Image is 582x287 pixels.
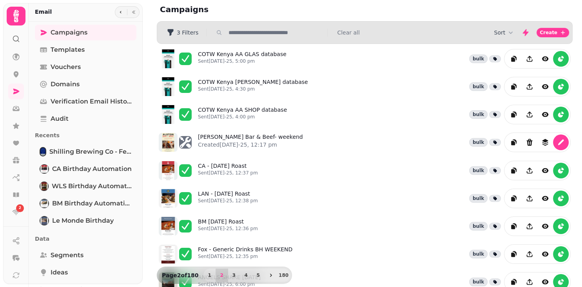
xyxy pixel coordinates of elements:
img: Le Monde Birthday [40,217,48,225]
span: WLS Birthday Automation [52,182,132,191]
a: COTW Kenya [PERSON_NAME] databaseSent[DATE]-25, 4:30 pm [198,78,308,95]
img: Shilling Brewing Co - Ferment Magazine [40,148,45,156]
button: reports [553,218,569,234]
p: Recents [35,128,136,142]
a: Audit [35,111,136,127]
span: 2 [19,205,21,211]
button: Share campaign preview [522,218,537,234]
span: Vouchers [51,62,81,72]
a: CA - [DATE] RoastSent[DATE]-25, 12:37 pm [198,162,258,179]
div: bulk [469,82,488,91]
button: Delete [522,134,537,150]
span: Templates [51,45,85,54]
button: duplicate [506,163,522,178]
a: Campaigns [35,25,136,40]
span: Create [540,30,557,35]
button: Create [537,28,569,37]
span: 2 [219,273,225,278]
button: edit [553,134,569,150]
a: BM [DATE] RoastSent[DATE]-25, 12:36 pm [198,218,258,235]
button: view [537,51,553,67]
p: Sent [DATE]-25, 5:00 pm [198,58,286,64]
button: reports [553,191,569,206]
button: reports [553,246,569,262]
a: [PERSON_NAME] Bar & Beef- weekendCreated[DATE]-25, 12:17 pm [198,133,303,152]
button: view [537,79,553,94]
p: Created [DATE]-25, 12:17 pm [198,141,303,149]
div: bulk [469,194,488,203]
span: 5 [255,273,261,278]
a: Segments [35,247,136,263]
button: Share campaign preview [522,246,537,262]
img: WLS Birthday Automation [40,182,48,190]
div: bulk [469,222,488,231]
button: 1 [203,269,216,282]
img: aHR0cHM6Ly9zdGFtcGVkZS1zZXJ2aWNlLXByb2QtdGVtcGxhdGUtcHJldmlld3MuczMuZXUtd2VzdC0xLmFtYXpvbmF3cy5jb... [159,161,178,180]
p: Sent [DATE]-25, 4:30 pm [198,86,308,92]
button: reports [553,79,569,94]
h2: Campaigns [160,4,310,15]
p: Sent [DATE]-25, 12:38 pm [198,198,258,204]
button: revisions [537,134,553,150]
span: 1 [207,273,213,278]
button: Share campaign preview [522,191,537,206]
a: BM Birthday AutomationBM Birthday Automation [35,196,136,211]
div: bulk [469,166,488,175]
button: Clear all [337,29,359,36]
button: view [537,218,553,234]
span: Audit [51,114,69,124]
a: Shilling Brewing Co - Ferment MagazineShilling Brewing Co - Ferment Magazine [35,144,136,160]
button: Share campaign preview [522,79,537,94]
span: Ideas [51,268,68,277]
a: LAN - [DATE] RoastSent[DATE]-25, 12:38 pm [198,190,258,207]
button: duplicate [506,246,522,262]
a: 2 [8,204,24,220]
img: aHR0cHM6Ly9zdGFtcGVkZS1zZXJ2aWNlLXByb2QtdGVtcGxhdGUtcHJldmlld3MuczMuZXUtd2VzdC0xLmFtYXpvbmF3cy5jb... [159,77,178,96]
span: Segments [51,251,83,260]
button: 3 Filters [160,26,205,39]
a: COTW Kenya AA GLAS databaseSent[DATE]-25, 5:00 pm [198,50,286,67]
span: Domains [51,80,80,89]
button: duplicate [506,107,522,122]
p: Sent [DATE]-25, 12:37 pm [198,170,258,176]
span: Verification email history [51,97,132,106]
p: Sent [DATE]-25, 4:00 pm [198,114,287,120]
span: Le Monde Birthday [52,216,114,225]
img: aHR0cHM6Ly9zdGFtcGVkZS1zZXJ2aWNlLXByb2QtdGVtcGxhdGUtcHJldmlld3MuczMuZXUtd2VzdC0xLmFtYXpvbmF3cy5jb... [159,189,178,208]
button: duplicate [506,134,522,150]
p: Data [35,232,136,246]
a: Vouchers [35,59,136,75]
a: Domains [35,76,136,92]
button: next [264,269,277,282]
span: 4 [243,273,249,278]
button: 3 [228,269,240,282]
button: duplicate [506,218,522,234]
button: view [537,246,553,262]
img: aHR0cHM6Ly9zdGFtcGVkZS1zZXJ2aWNlLXByb2QtdGVtcGxhdGUtcHJldmlld3MuczMuZXUtd2VzdC0xLmFtYXpvbmF3cy5jb... [159,133,178,152]
span: 180 [281,273,287,278]
span: BM Birthday Automation [52,199,132,208]
img: aHR0cHM6Ly9zdGFtcGVkZS1zZXJ2aWNlLXByb2QtdGVtcGxhdGUtcHJldmlld3MuczMuZXUtd2VzdC0xLmFtYXpvbmF3cy5jb... [159,217,178,236]
button: 2 [216,269,228,282]
button: Share campaign preview [522,163,537,178]
a: COTW Kenya AA SHOP databaseSent[DATE]-25, 4:00 pm [198,106,287,123]
a: Verification email history [35,94,136,109]
h2: Email [35,8,52,16]
a: CA Birthday AutomationCA Birthday Automation [35,161,136,177]
p: Sent [DATE]-25, 12:35 pm [198,253,292,260]
img: CA Birthday Automation [40,165,48,173]
span: Shilling Brewing Co - Ferment Magazine [49,147,132,156]
span: CA Birthday Automation [52,164,132,174]
a: Templates [35,42,136,58]
button: Share campaign preview [522,107,537,122]
img: aHR0cHM6Ly9zdGFtcGVkZS1zZXJ2aWNlLXByb2QtdGVtcGxhdGUtcHJldmlld3MuczMuZXUtd2VzdC0xLmFtYXpvbmF3cy5jb... [159,245,178,263]
span: 3 [231,273,237,278]
div: bulk [469,54,488,63]
button: view [537,107,553,122]
img: aHR0cHM6Ly9zdGFtcGVkZS1zZXJ2aWNlLXByb2QtdGVtcGxhdGUtcHJldmlld3MuczMuZXUtd2VzdC0xLmFtYXpvbmF3cy5jb... [159,49,178,68]
a: Ideas [35,265,136,280]
button: 180 [277,269,290,282]
a: Le Monde BirthdayLe Monde Birthday [35,213,136,229]
button: reports [553,163,569,178]
div: bulk [469,250,488,258]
